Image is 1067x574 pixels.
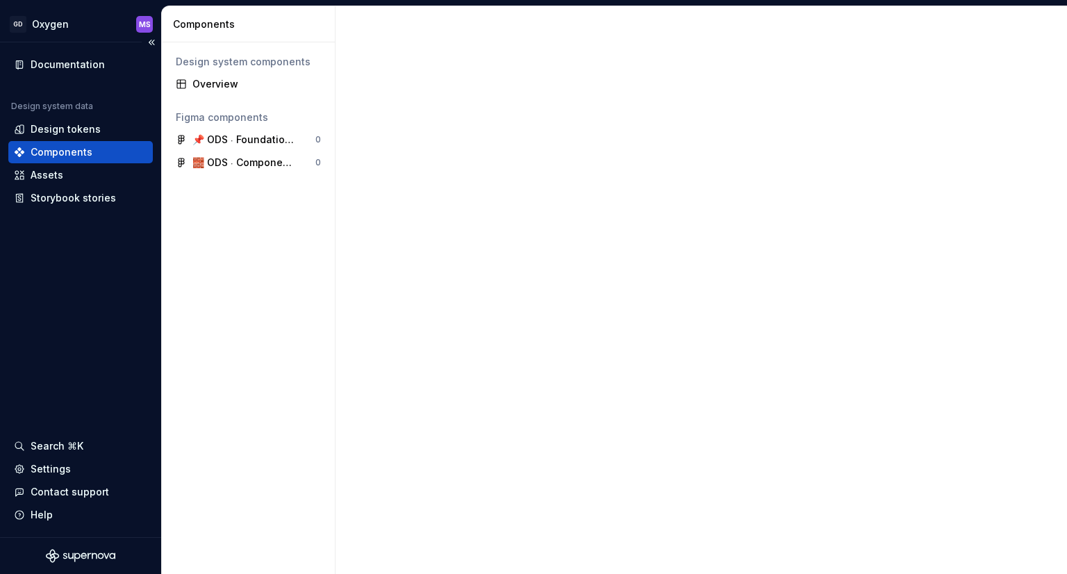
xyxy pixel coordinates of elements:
[10,16,26,33] div: GD
[315,134,321,145] div: 0
[192,77,321,91] div: Overview
[8,141,153,163] a: Components
[192,133,296,147] div: 📌 ODS ⸱ Foundations ⸱ Iconography
[46,549,115,563] svg: Supernova Logo
[8,164,153,186] a: Assets
[8,435,153,457] button: Search ⌘K
[8,481,153,503] button: Contact support
[192,156,296,170] div: 🧱 ODS ⸱ Components ⸱ Core components
[31,168,63,182] div: Assets
[3,9,158,39] button: GDOxygenMS
[8,458,153,480] a: Settings
[8,187,153,209] a: Storybook stories
[176,55,321,69] div: Design system components
[176,110,321,124] div: Figma components
[11,101,93,112] div: Design system data
[31,58,105,72] div: Documentation
[170,151,326,174] a: 🧱 ODS ⸱ Components ⸱ Core components0
[31,191,116,205] div: Storybook stories
[31,122,101,136] div: Design tokens
[8,54,153,76] a: Documentation
[8,118,153,140] a: Design tokens
[31,462,71,476] div: Settings
[173,17,329,31] div: Components
[139,19,151,30] div: MS
[142,33,161,52] button: Collapse sidebar
[31,439,83,453] div: Search ⌘K
[31,508,53,522] div: Help
[170,73,326,95] a: Overview
[315,157,321,168] div: 0
[32,17,69,31] div: Oxygen
[170,129,326,151] a: 📌 ODS ⸱ Foundations ⸱ Iconography0
[8,504,153,526] button: Help
[31,485,109,499] div: Contact support
[31,145,92,159] div: Components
